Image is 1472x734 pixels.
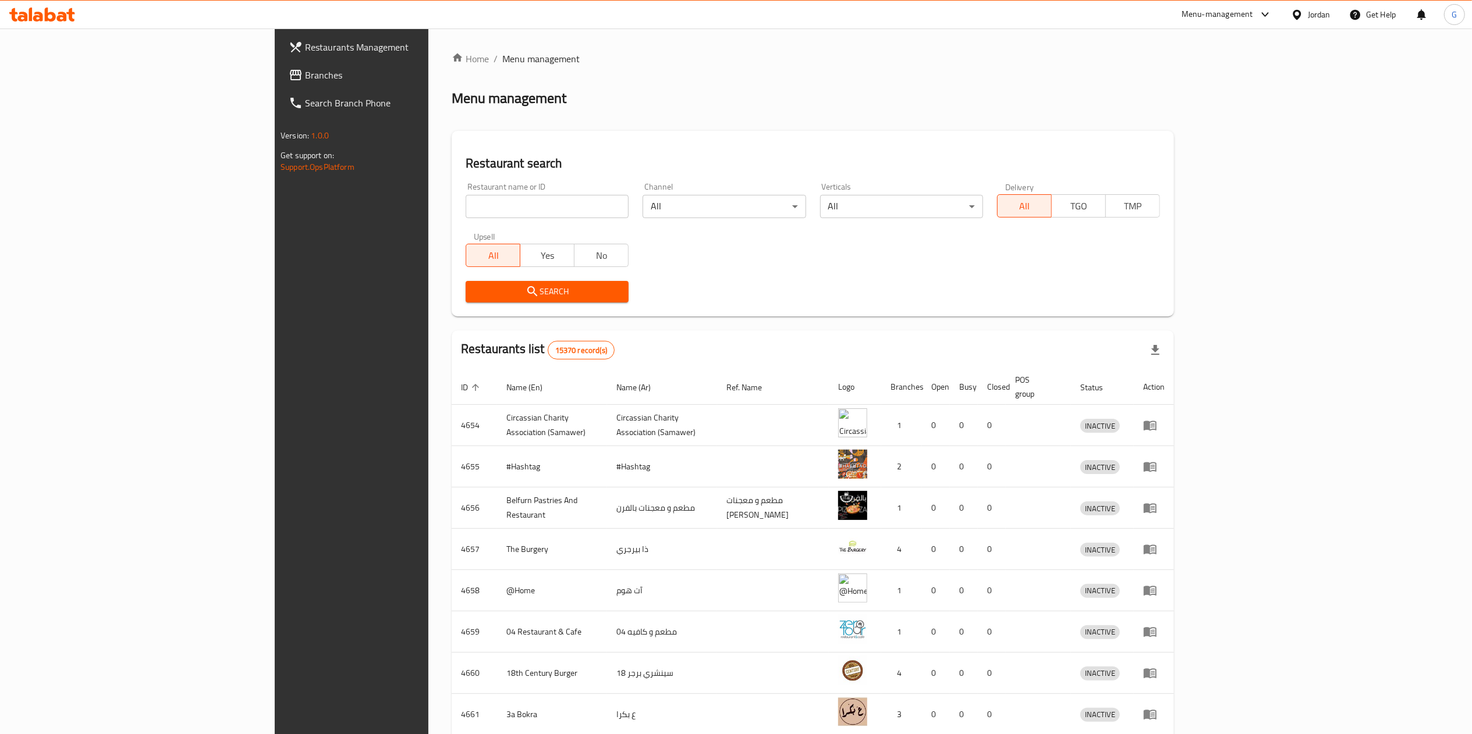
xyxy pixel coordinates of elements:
span: ID [461,380,483,394]
div: Menu [1143,418,1165,432]
td: 18th Century Burger [497,653,607,694]
div: Menu [1143,666,1165,680]
button: TMP [1105,194,1160,218]
div: INACTIVE [1080,708,1120,722]
span: G [1452,8,1457,21]
img: 18th Century Burger [838,656,867,685]
a: Support.OpsPlatform [281,159,354,174]
td: 18 سينشري برجر [607,653,717,694]
td: 0 [978,611,1006,653]
button: Yes [520,244,574,267]
td: 0 [950,487,978,529]
td: 1 [881,611,922,653]
td: ​Circassian ​Charity ​Association​ (Samawer) [497,405,607,446]
td: 0 [922,570,950,611]
td: 0 [978,529,1006,570]
span: INACTIVE [1080,667,1120,680]
td: ​Circassian ​Charity ​Association​ (Samawer) [607,405,717,446]
div: Menu [1143,625,1165,639]
td: 0 [950,570,978,611]
img: ​Circassian ​Charity ​Association​ (Samawer) [838,408,867,437]
td: #Hashtag [497,446,607,487]
span: All [1002,198,1047,215]
span: 1.0.0 [311,128,329,143]
span: All [471,247,516,264]
td: 1 [881,405,922,446]
a: Restaurants Management [279,33,520,61]
td: The Burgery [497,529,607,570]
td: 0 [922,653,950,694]
td: 0 [922,529,950,570]
td: #Hashtag [607,446,717,487]
td: 0 [922,611,950,653]
td: 04 Restaurant & Cafe [497,611,607,653]
label: Upsell [474,232,495,240]
td: 0 [950,611,978,653]
td: 0 [922,487,950,529]
div: Menu [1143,707,1165,721]
td: 2 [881,446,922,487]
th: Open [922,369,950,405]
td: 0 [950,446,978,487]
span: INACTIVE [1080,461,1120,474]
span: Yes [525,247,570,264]
td: مطعم و معجنات [PERSON_NAME] [717,487,829,529]
td: مطعم و معجنات بالفرن [607,487,717,529]
span: INACTIVE [1080,419,1120,433]
span: Menu management [502,52,580,66]
span: 15370 record(s) [548,345,614,356]
span: Search [475,284,619,299]
div: Menu [1143,501,1165,515]
img: @Home [838,573,867,603]
td: 0 [978,570,1006,611]
a: Branches [279,61,520,89]
span: Name (Ar) [616,380,666,394]
div: Menu [1143,542,1165,556]
div: Menu [1143,583,1165,597]
span: Ref. Name [726,380,777,394]
button: All [997,194,1052,218]
div: INACTIVE [1080,625,1120,639]
span: INACTIVE [1080,543,1120,557]
span: Status [1080,380,1118,394]
span: Search Branch Phone [305,96,511,110]
span: Name (En) [506,380,558,394]
td: مطعم و كافيه 04 [607,611,717,653]
h2: Restaurants list [461,340,615,359]
td: ذا بيرجري [607,529,717,570]
div: Menu-management [1182,8,1253,22]
span: INACTIVE [1080,584,1120,597]
td: 4 [881,653,922,694]
span: TGO [1056,198,1101,215]
img: Belfurn Pastries And Restaurant [838,491,867,520]
a: Search Branch Phone [279,89,520,117]
span: INACTIVE [1080,625,1120,639]
img: #Hashtag [838,450,867,479]
input: Search for restaurant name or ID.. [466,195,629,218]
span: Restaurants Management [305,40,511,54]
td: 0 [978,446,1006,487]
span: INACTIVE [1080,502,1120,515]
td: 1 [881,487,922,529]
td: 0 [978,405,1006,446]
div: All [820,195,983,218]
div: INACTIVE [1080,460,1120,474]
td: 0 [922,446,950,487]
td: 0 [950,653,978,694]
div: All [643,195,806,218]
td: 1 [881,570,922,611]
span: Version: [281,128,309,143]
span: Get support on: [281,148,334,163]
div: Total records count [548,341,615,359]
img: 04 Restaurant & Cafe [838,615,867,644]
td: @Home [497,570,607,611]
span: TMP [1111,198,1155,215]
div: Jordan [1308,8,1331,21]
span: POS group [1015,373,1057,401]
img: The Burgery [838,532,867,561]
th: Logo [829,369,881,405]
div: INACTIVE [1080,419,1120,433]
th: Closed [978,369,1006,405]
